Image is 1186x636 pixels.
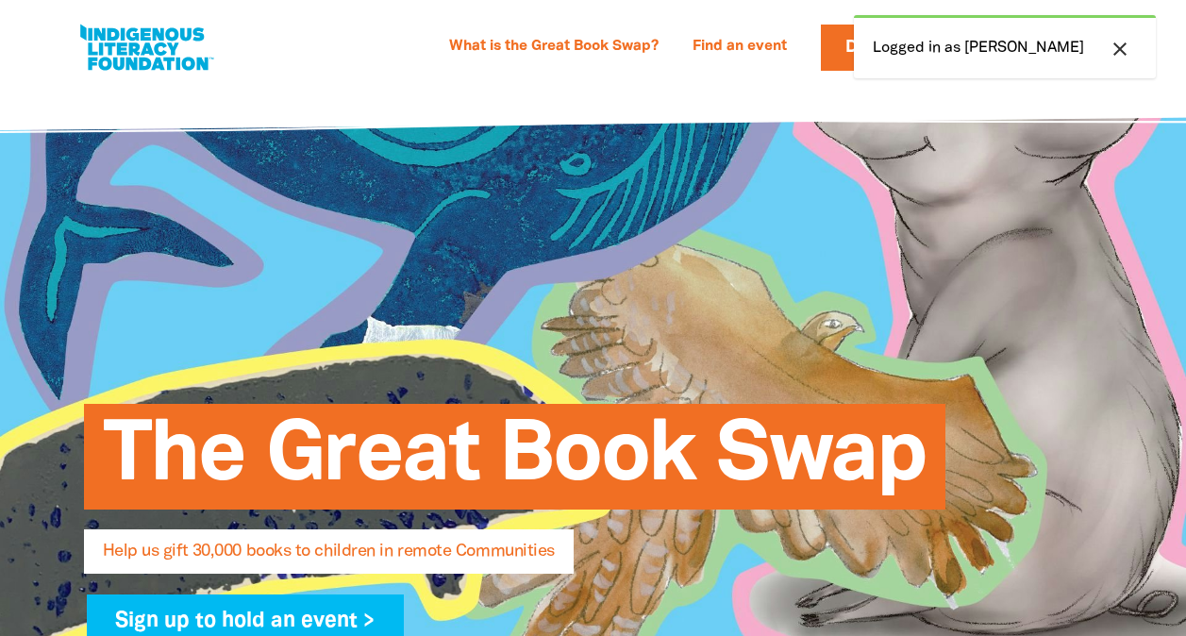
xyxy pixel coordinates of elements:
[1103,37,1137,61] button: close
[681,32,798,62] a: Find an event
[854,15,1156,78] div: Logged in as [PERSON_NAME]
[821,25,940,71] a: Donate
[103,418,927,510] span: The Great Book Swap
[438,32,670,62] a: What is the Great Book Swap?
[1109,38,1131,60] i: close
[103,544,555,574] span: Help us gift 30,000 books to children in remote Communities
